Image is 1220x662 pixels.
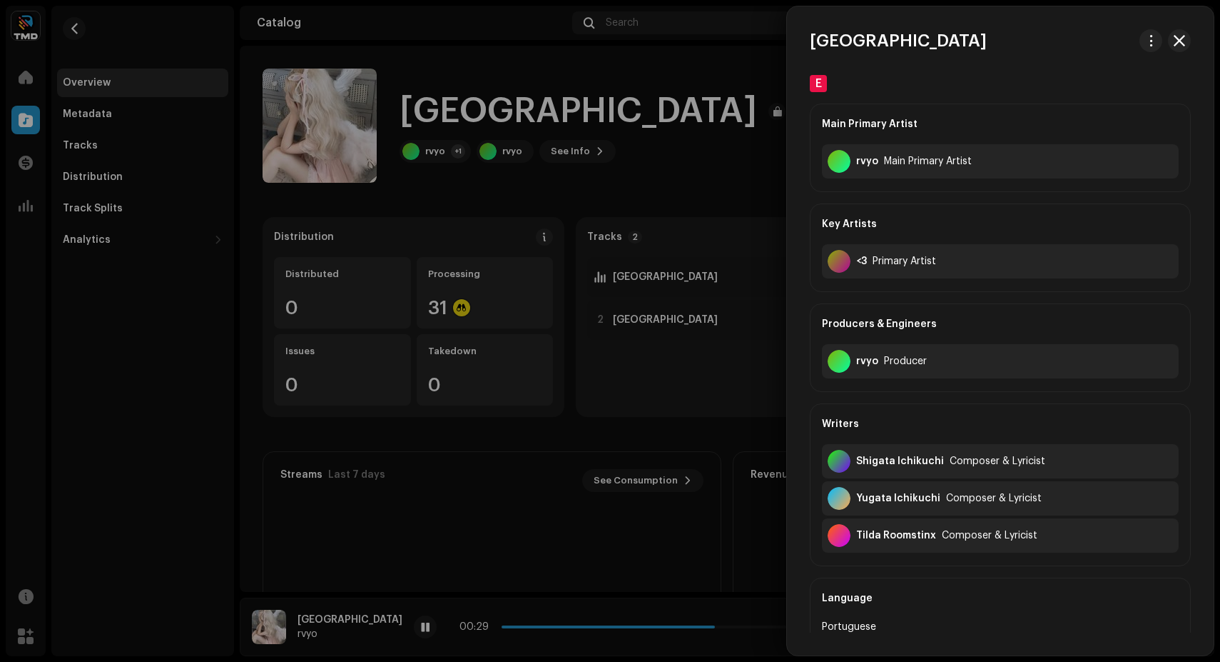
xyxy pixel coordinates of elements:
div: Main Primary Artist [884,156,972,167]
div: Yugata Ichikuchi [856,493,940,504]
h3: [GEOGRAPHIC_DATA] [810,29,987,52]
div: Writers [822,404,1179,444]
div: Producer [884,356,927,367]
div: rvyo [856,356,878,367]
div: rvyo [856,156,878,167]
div: Composer & Lyricist [950,456,1045,467]
div: E [810,75,827,92]
div: Tilda Roomstinx [856,530,936,541]
div: Portuguese [822,618,1179,636]
div: Composer & Lyricist [942,530,1037,541]
div: <3 [856,256,867,267]
div: Primary Artist [873,256,936,267]
div: Language [822,578,1179,618]
div: Main Primary Artist [822,104,1179,144]
div: Producers & Engineers [822,304,1179,344]
div: Key Artists [822,204,1179,244]
div: Composer & Lyricist [946,493,1042,504]
div: Shigata Ichikuchi [856,456,944,467]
